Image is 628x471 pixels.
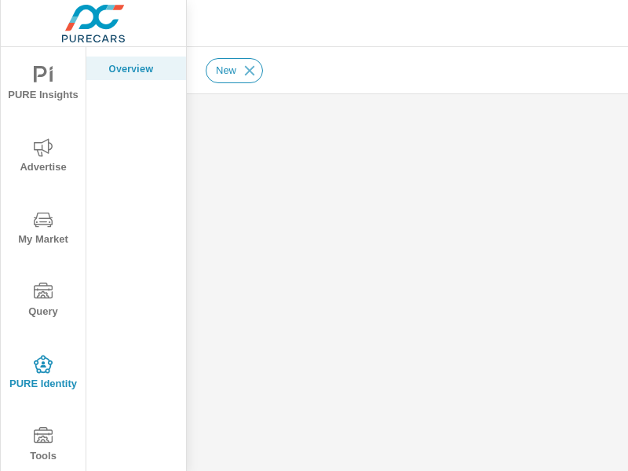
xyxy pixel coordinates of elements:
[5,355,81,393] span: PURE Identity
[5,427,81,466] span: Tools
[108,60,173,76] p: Overview
[5,283,81,321] span: Query
[5,210,81,249] span: My Market
[86,57,186,80] div: Overview
[5,66,81,104] span: PURE Insights
[206,64,246,76] span: New
[206,58,263,83] div: New
[5,138,81,177] span: Advertise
